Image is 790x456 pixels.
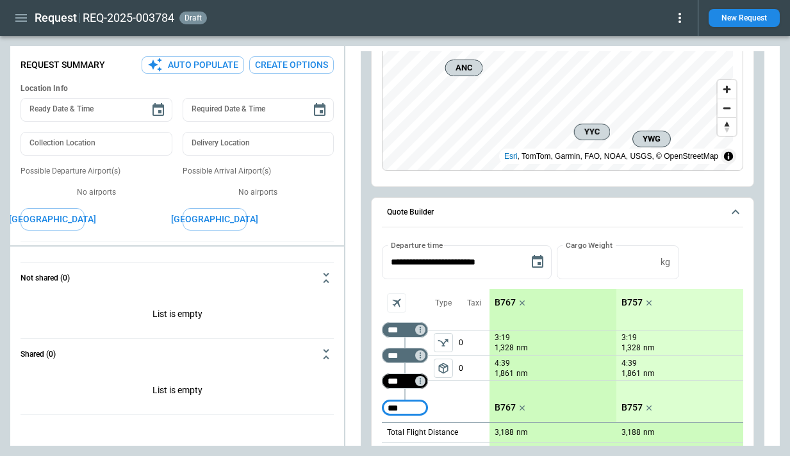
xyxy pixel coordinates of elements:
h1: Request [35,10,77,26]
p: 1,861 [621,368,641,379]
p: 1,328 [621,343,641,354]
span: Type of sector [434,359,453,378]
p: nm [516,343,528,354]
p: 1,328 [495,343,514,354]
p: nm [643,343,655,354]
button: Auto Populate [142,56,244,74]
canvas: Map [383,35,733,171]
button: [GEOGRAPHIC_DATA] [183,208,247,231]
p: No airports [21,187,172,198]
span: YWG [638,133,665,145]
p: 3,188 [621,428,641,437]
h6: Shared (0) [21,350,56,359]
p: nm [516,368,528,379]
p: List is empty [21,293,334,338]
p: 3:19 [495,333,510,343]
p: 1,861 [495,368,514,379]
p: 4:39 [495,359,510,368]
p: 0 [459,356,490,380]
button: Zoom out [718,99,736,117]
label: Departure time [391,240,443,250]
p: B757 [621,402,643,413]
p: Request Summary [21,60,105,70]
button: left aligned [434,359,453,378]
p: Type [435,298,452,309]
div: Too short [382,400,428,416]
p: 4:39 [621,359,637,368]
a: Esri [504,152,518,161]
h6: Location Info [21,84,334,94]
p: Possible Departure Airport(s) [21,166,172,177]
button: Not shared (0) [21,263,334,293]
button: New Request [709,9,780,27]
button: Choose date, selected date is Sep 11, 2025 [525,249,550,275]
p: 0 [459,330,490,355]
button: Quote Builder [382,198,743,227]
button: [GEOGRAPHIC_DATA] [21,208,85,231]
button: Zoom in [718,80,736,99]
span: ANC [451,61,477,74]
p: 3,188 [495,428,514,437]
p: B757 [621,297,643,308]
span: YYC [580,126,605,138]
div: Not found [382,373,428,389]
span: Aircraft selection [387,293,406,313]
button: Choose date [145,97,171,123]
p: nm [643,368,655,379]
p: B767 [495,297,516,308]
button: Create Options [249,56,334,74]
p: No airports [183,187,334,198]
p: 3:19 [621,333,637,343]
button: Shared (0) [21,339,334,370]
summary: Toggle attribution [721,149,736,164]
button: Reset bearing to north [718,117,736,136]
p: nm [643,427,655,438]
div: Not found [382,348,428,363]
div: Not shared (0) [21,293,334,338]
p: List is empty [21,370,334,414]
div: Not shared (0) [21,370,334,414]
p: Taxi [467,298,481,309]
p: Total Flight Distance [387,427,458,438]
span: package_2 [437,362,450,375]
button: left aligned [434,333,453,352]
span: draft [182,13,204,22]
div: Not found [382,322,428,338]
p: Possible Arrival Airport(s) [183,166,334,177]
p: B767 [495,402,516,413]
div: , TomTom, Garmin, FAO, NOAA, USGS, © OpenStreetMap [504,150,718,163]
span: Type of sector [434,333,453,352]
label: Cargo Weight [566,240,613,250]
p: nm [516,427,528,438]
h6: Not shared (0) [21,274,70,282]
p: kg [661,257,670,268]
h2: REQ-2025-003784 [83,10,174,26]
h6: Quote Builder [387,208,434,216]
button: Choose date [307,97,333,123]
